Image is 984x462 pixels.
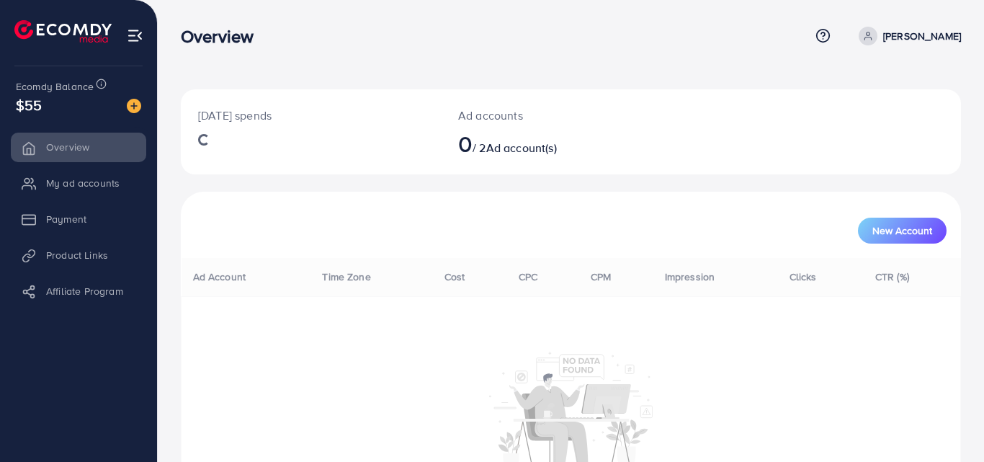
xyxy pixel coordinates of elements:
button: New Account [858,218,947,244]
img: logo [14,20,112,43]
span: New Account [872,226,932,236]
img: image [127,99,141,113]
h3: Overview [181,26,265,47]
h2: / 2 [458,130,619,157]
img: menu [127,27,143,44]
p: [DATE] spends [198,107,424,124]
p: Ad accounts [458,107,619,124]
span: $55 [16,94,42,115]
a: [PERSON_NAME] [853,27,961,45]
p: [PERSON_NAME] [883,27,961,45]
span: 0 [458,127,473,160]
span: Ecomdy Balance [16,79,94,94]
span: Ad account(s) [486,140,557,156]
